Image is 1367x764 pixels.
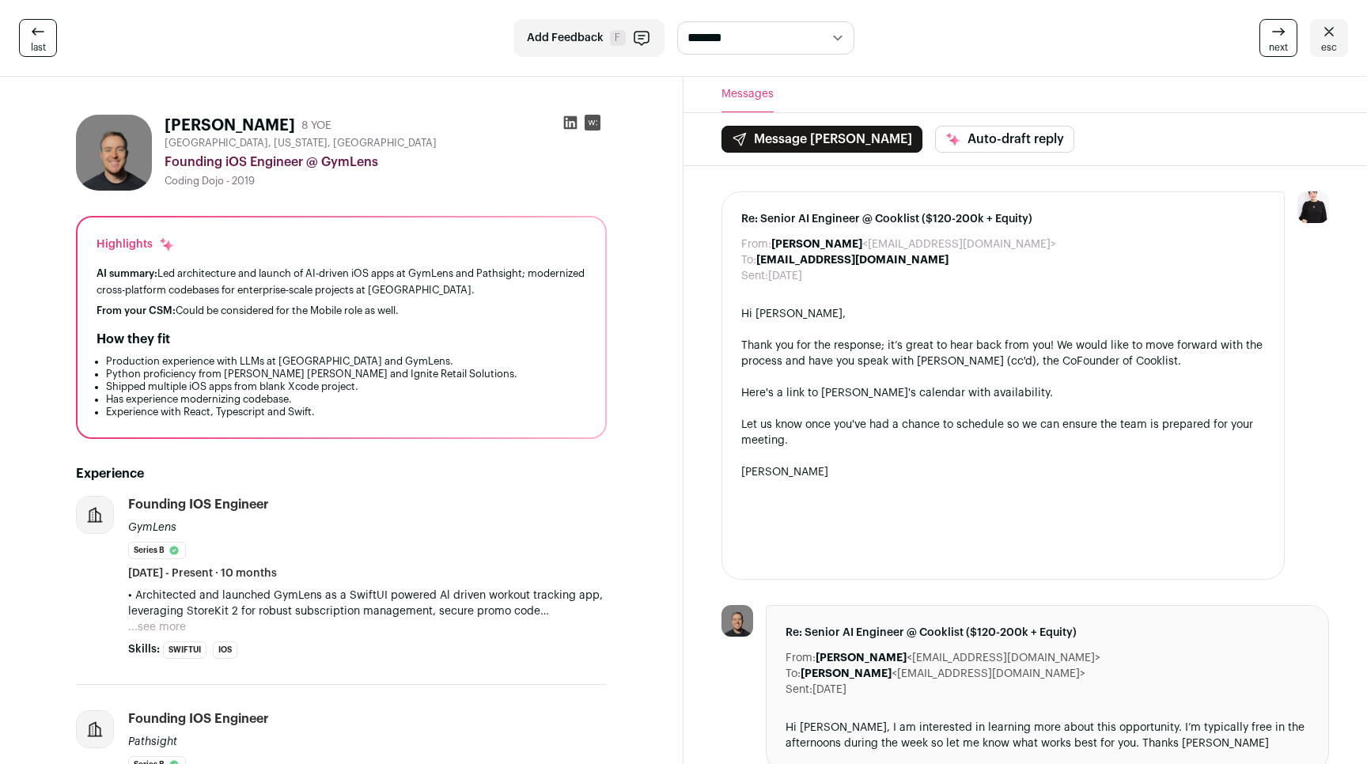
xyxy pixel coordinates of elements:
[76,464,607,483] h2: Experience
[935,126,1074,153] button: Auto-draft reply
[97,265,586,298] div: Led architecture and launch of AI-driven iOS apps at GymLens and Pathsight; modernized cross-plat...
[801,666,1085,682] dd: <[EMAIL_ADDRESS][DOMAIN_NAME]>
[771,239,862,250] b: [PERSON_NAME]
[1310,19,1348,57] a: esc
[213,641,237,659] li: iOS
[128,736,177,747] span: Pathsight
[31,41,46,54] span: last
[771,236,1056,252] dd: <[EMAIL_ADDRESS][DOMAIN_NAME]>
[816,652,907,664] b: [PERSON_NAME]
[106,368,586,380] li: Python proficiency from [PERSON_NAME] [PERSON_NAME] and Ignite Retail Solutions.
[163,641,206,659] li: SwiftUI
[741,236,771,252] dt: From:
[128,565,277,581] span: [DATE] - Present · 10 months
[97,236,175,252] div: Highlights
[106,380,586,393] li: Shipped multiple iOS apps from blank Xcode project.
[768,268,802,284] dd: [DATE]
[786,682,812,698] dt: Sent:
[106,393,586,406] li: Has experience modernizing codebase.
[128,496,269,513] div: Founding iOS Engineer
[1297,191,1329,223] img: 9240684-medium_jpg
[816,650,1100,666] dd: <[EMAIL_ADDRESS][DOMAIN_NAME]>
[741,306,1265,322] div: Hi [PERSON_NAME],
[128,542,186,559] li: Series B
[1321,41,1337,54] span: esc
[97,268,157,278] span: AI summary:
[812,682,846,698] dd: [DATE]
[165,153,607,172] div: Founding iOS Engineer @ GymLens
[77,497,113,533] img: company-logo-placeholder-414d4e2ec0e2ddebbe968bf319fdfe5acfe0c9b87f798d344e800bc9a89632a0.png
[527,30,604,46] span: Add Feedback
[128,619,186,635] button: ...see more
[801,668,892,679] b: [PERSON_NAME]
[76,115,152,191] img: 7e7e45e50d914c7e1a614f49edf34b3eff001f4a7eba0f7012b9f243a0c43864.jpg
[1259,19,1297,57] a: next
[77,711,113,747] img: company-logo-placeholder-414d4e2ec0e2ddebbe968bf319fdfe5acfe0c9b87f798d344e800bc9a89632a0.png
[741,211,1265,227] span: Re: Senior AI Engineer @ Cooklist ($120-200k + Equity)
[165,175,607,187] div: Coding Dojo - 2019
[741,252,756,268] dt: To:
[610,30,626,46] span: F
[721,126,922,153] button: Message [PERSON_NAME]
[97,304,586,317] div: Could be considered for the Mobile role as well.
[741,417,1265,448] div: Let us know once you've had a chance to schedule so we can ensure the team is prepared for your m...
[1269,41,1288,54] span: next
[128,522,176,533] span: GymLens
[97,330,170,349] h2: How they fit
[741,268,768,284] dt: Sent:
[128,588,607,619] p: • Architected and launched GymLens as a SwiftUI powered Al driven workout tracking app, leveragin...
[721,605,753,637] img: 7e7e45e50d914c7e1a614f49edf34b3eff001f4a7eba0f7012b9f243a0c43864.jpg
[165,115,295,137] h1: [PERSON_NAME]
[513,19,665,57] button: Add Feedback F
[128,641,160,657] span: Skills:
[165,137,437,149] span: [GEOGRAPHIC_DATA], [US_STATE], [GEOGRAPHIC_DATA]
[721,77,774,112] button: Messages
[786,625,1309,641] span: Re: Senior AI Engineer @ Cooklist ($120-200k + Equity)
[741,338,1265,369] div: Thank you for the response; it’s great to hear back from you! We would like to move forward with ...
[786,666,801,682] dt: To:
[741,388,1053,399] a: Here's a link to [PERSON_NAME]'s calendar with availability.
[741,464,1265,480] div: [PERSON_NAME]
[106,355,586,368] li: Production experience with LLMs at [GEOGRAPHIC_DATA] and GymLens.
[97,305,176,316] span: From your CSM:
[756,255,949,266] b: [EMAIL_ADDRESS][DOMAIN_NAME]
[301,118,331,134] div: 8 YOE
[786,650,816,666] dt: From:
[19,19,57,57] a: last
[128,710,269,728] div: Founding iOS Engineer
[786,720,1309,751] div: Hi [PERSON_NAME], I am interested in learning more about this opportunity. I’m typically free in ...
[106,406,586,418] li: Experience with React, Typescript and Swift.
